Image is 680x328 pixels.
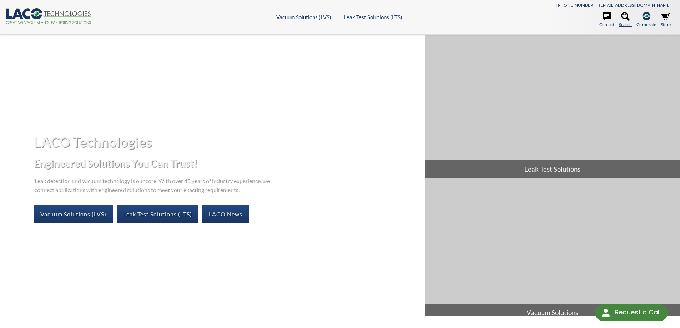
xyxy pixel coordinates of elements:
p: Leak detection and vacuum technology is our core. With over 45 years of industry experience, we c... [34,176,273,194]
span: Corporate [636,21,656,28]
span: Vacuum Solutions [425,304,680,322]
a: Vacuum Solutions (LVS) [276,14,331,20]
a: Store [661,12,671,28]
a: Leak Test Solutions [425,35,680,178]
a: Contact [599,12,614,28]
a: Vacuum Solutions (LVS) [34,205,113,223]
img: round button [600,307,611,318]
h1: LACO Technologies [34,133,419,151]
h2: Engineered Solutions You Can Trust! [34,157,419,170]
div: Request a Call [595,304,668,321]
a: LACO News [202,205,249,223]
a: Leak Test Solutions (LTS) [117,205,198,223]
a: [PHONE_NUMBER] [556,2,595,8]
a: [EMAIL_ADDRESS][DOMAIN_NAME] [599,2,671,8]
a: Leak Test Solutions (LTS) [344,14,402,20]
span: Leak Test Solutions [425,160,680,178]
a: Vacuum Solutions [425,178,680,322]
a: Search [619,12,632,28]
div: Request a Call [615,304,661,321]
